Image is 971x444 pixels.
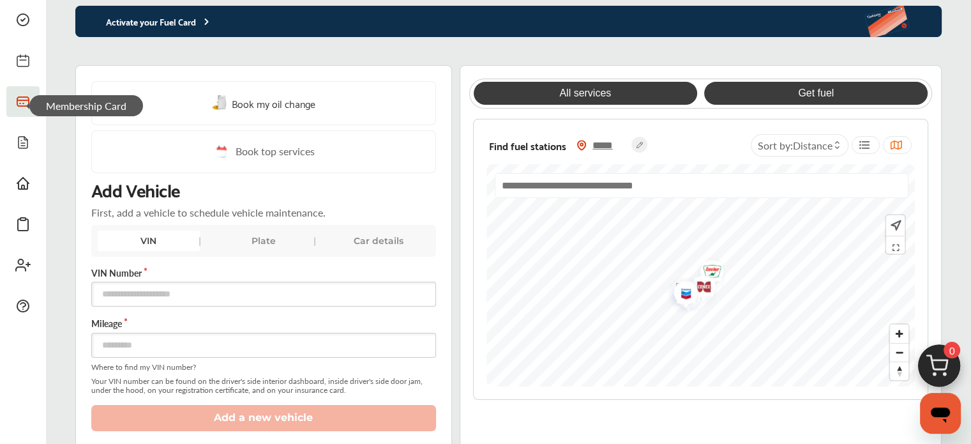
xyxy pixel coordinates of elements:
a: Book top services [91,130,436,173]
img: oil-change.e5047c97.svg [212,95,229,111]
div: Map marker [667,279,699,311]
img: cal_icon.0803b883.svg [213,144,229,160]
span: Reset bearing to north [890,362,908,380]
button: Zoom out [890,343,908,362]
img: phillips.png [667,279,701,311]
span: Find fuel stations [489,137,566,154]
img: arco.png [665,274,698,314]
div: VIN [98,231,200,251]
a: Get fuel [704,82,928,105]
span: Book top services [236,144,315,160]
span: Distance [793,138,832,153]
iframe: Button to launch messaging window [920,393,961,434]
div: Map marker [682,269,714,309]
img: activate-banner.5eeab9f0af3a0311e5fa.png [864,6,942,37]
img: cenex.png [682,269,716,309]
p: First, add a vehicle to schedule vehicle maintenance. [91,205,326,220]
div: Car details [327,231,430,251]
span: Your VIN number can be found on the driver's side interior dashboard, inside driver's side door j... [91,377,436,395]
span: Membership Card [29,95,143,116]
button: Zoom in [890,325,908,343]
span: Sort by : [758,138,832,153]
canvas: Map [486,164,916,387]
img: fuelstation.png [664,274,698,306]
div: Map marker [664,274,696,306]
div: Map marker [665,276,696,316]
button: Reset bearing to north [890,362,908,380]
label: VIN Number [91,266,436,279]
span: Book my oil change [232,95,315,112]
a: All services [474,82,697,105]
p: Add Vehicle [91,178,180,200]
div: Map marker [665,274,696,314]
span: 0 [944,342,960,358]
img: recenter.ce011a49.svg [888,218,901,233]
div: Map marker [691,254,723,294]
p: Activate your Fuel Card [75,14,212,29]
img: location_vector_orange.38f05af8.svg [576,140,587,151]
div: Plate [213,231,315,251]
img: cart_icon.3d0951e8.svg [908,339,970,400]
span: Where to find my VIN number? [91,363,436,372]
img: sinclair.png [691,254,725,294]
img: chevron.png [665,276,698,316]
a: Book my oil change [212,95,315,112]
label: Mileage [91,317,436,330]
